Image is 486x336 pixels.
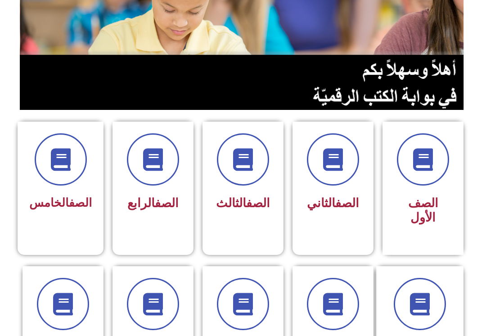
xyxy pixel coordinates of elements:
span: الخامس [29,196,92,209]
a: الصف [155,196,179,210]
span: الرابع [127,196,179,210]
a: الصف [69,196,92,209]
span: الثاني [307,196,359,210]
a: الصف [246,196,270,210]
a: الصف [335,196,359,210]
span: الصف الأول [408,196,438,225]
span: الثالث [216,196,270,210]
